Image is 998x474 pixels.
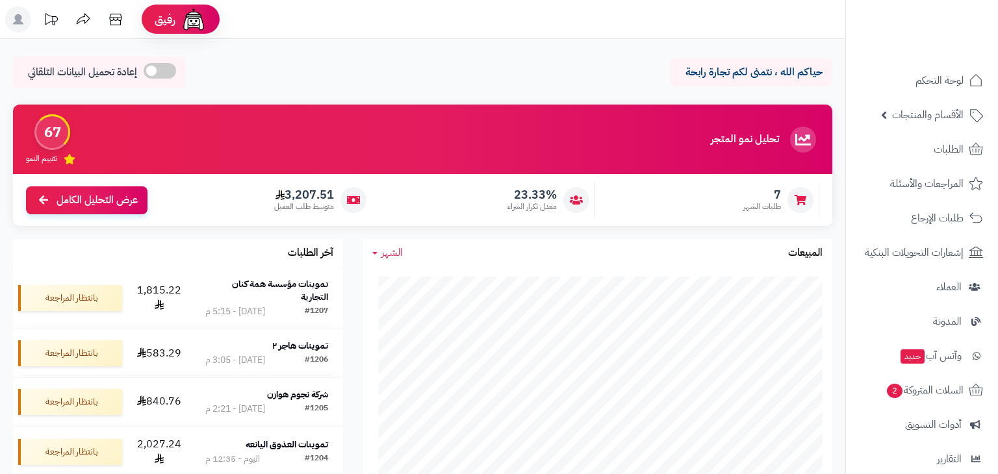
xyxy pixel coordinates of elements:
div: [DATE] - 5:15 م [205,305,265,318]
td: 840.76 [127,378,190,426]
a: المدونة [854,306,990,337]
h3: آخر الطلبات [288,247,333,259]
div: #1205 [305,403,328,416]
a: لوحة التحكم [854,65,990,96]
span: رفيق [155,12,175,27]
div: [DATE] - 2:21 م [205,403,265,416]
a: وآتس آبجديد [854,340,990,371]
strong: تموينات مؤسسة همة كنان التجارية [232,277,328,304]
span: 23.33% [507,188,557,202]
span: طلبات الإرجاع [911,209,964,227]
a: العملاء [854,271,990,303]
span: الأقسام والمنتجات [892,106,964,124]
img: logo-2.png [910,33,986,60]
span: العملاء [936,278,962,296]
span: وآتس آب [899,347,962,365]
a: السلات المتروكة2 [854,375,990,406]
span: السلات المتروكة [886,381,964,399]
span: الشهر [381,245,403,260]
a: المراجعات والأسئلة [854,168,990,199]
strong: تموينات هاجر ٢ [272,339,328,353]
strong: شركة نجوم هوازن [267,388,328,401]
div: #1206 [305,354,328,367]
span: عرض التحليل الكامل [57,193,138,208]
span: التقارير [937,450,962,468]
a: تحديثات المنصة [34,6,67,36]
td: 1,815.22 [127,268,190,329]
div: [DATE] - 3:05 م [205,354,265,367]
div: #1204 [305,453,328,466]
span: أدوات التسويق [905,416,962,434]
span: متوسط طلب العميل [274,201,334,212]
img: ai-face.png [181,6,207,32]
div: بانتظار المراجعة [18,285,122,311]
div: اليوم - 12:35 م [205,453,260,466]
div: بانتظار المراجعة [18,439,122,465]
h3: تحليل نمو المتجر [711,134,779,145]
div: بانتظار المراجعة [18,389,122,415]
span: تقييم النمو [26,153,57,164]
strong: تموينات العذوق اليانعه [246,438,328,451]
span: لوحة التحكم [915,71,964,90]
span: 3,207.51 [274,188,334,202]
p: حياكم الله ، نتمنى لكم تجارة رابحة [680,65,823,80]
td: 583.29 [127,329,190,377]
a: الشهر [372,245,403,260]
span: المدونة [933,312,962,331]
a: إشعارات التحويلات البنكية [854,237,990,268]
span: إشعارات التحويلات البنكية [865,243,964,262]
a: عرض التحليل الكامل [26,186,147,214]
a: طلبات الإرجاع [854,203,990,234]
span: طلبات الشهر [743,201,781,212]
span: جديد [901,349,925,364]
h3: المبيعات [788,247,823,259]
span: الطلبات [934,140,964,158]
a: أدوات التسويق [854,409,990,440]
div: #1207 [305,305,328,318]
span: معدل تكرار الشراء [507,201,557,212]
div: بانتظار المراجعة [18,340,122,366]
span: 2 [887,384,902,398]
span: إعادة تحميل البيانات التلقائي [28,65,137,80]
a: الطلبات [854,134,990,165]
span: المراجعات والأسئلة [890,175,964,193]
span: 7 [743,188,781,202]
